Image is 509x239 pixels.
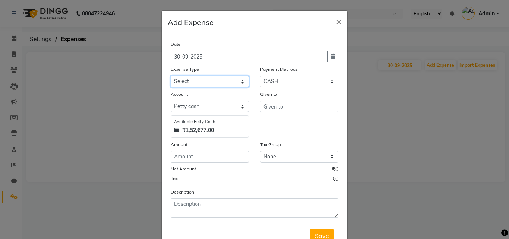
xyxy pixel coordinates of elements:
label: Amount [171,141,187,148]
input: Amount [171,151,249,163]
button: Close [330,11,347,32]
label: Account [171,91,188,98]
label: Tax Group [260,141,281,148]
h5: Add Expense [168,17,214,28]
span: ₹0 [332,175,338,185]
span: ₹0 [332,166,338,175]
div: Available Petty Cash [174,119,246,125]
span: × [336,16,341,27]
label: Given to [260,91,277,98]
strong: ₹1,52,677.00 [182,126,214,134]
label: Net Amount [171,166,196,172]
input: Given to [260,101,338,112]
label: Expense Type [171,66,199,73]
label: Description [171,189,194,195]
label: Date [171,41,181,48]
label: Tax [171,175,178,182]
label: Payment Methods [260,66,298,73]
